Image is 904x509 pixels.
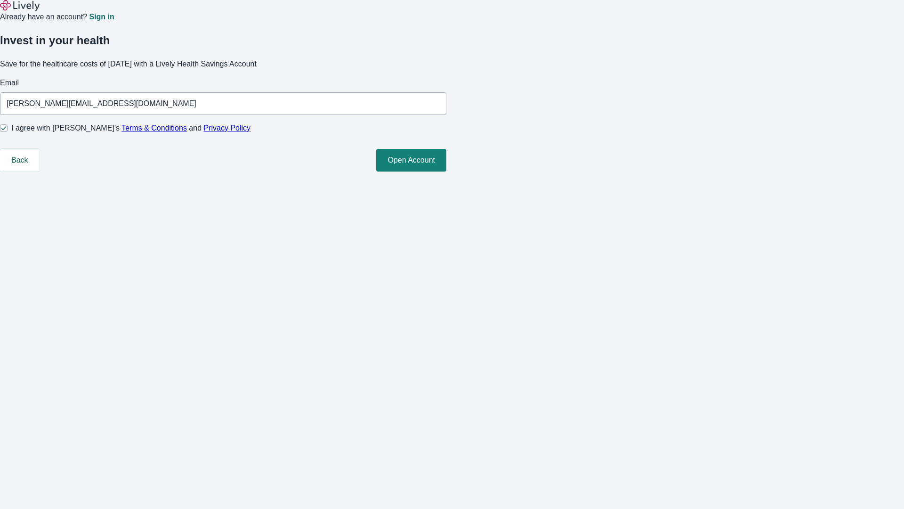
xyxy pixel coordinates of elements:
a: Sign in [89,13,114,21]
button: Open Account [376,149,446,172]
a: Privacy Policy [204,124,251,132]
a: Terms & Conditions [121,124,187,132]
span: I agree with [PERSON_NAME]’s and [11,123,250,134]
